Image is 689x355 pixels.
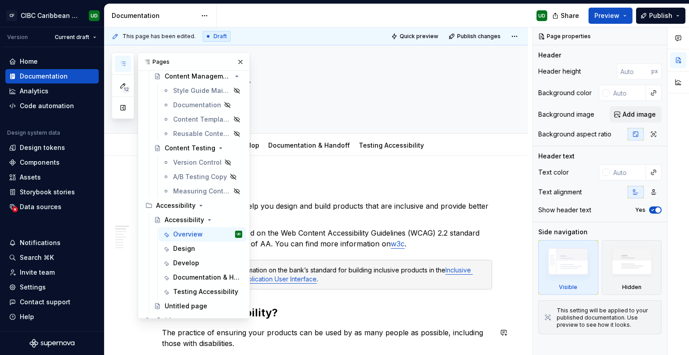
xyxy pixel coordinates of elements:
[159,270,246,285] a: Documentation & Handoff
[5,280,99,294] a: Settings
[173,259,199,267] div: Develop
[610,164,646,180] input: Auto
[162,201,492,222] p: These guidelines aim to help you design and build products that are inclusive and provide better ...
[538,168,569,177] div: Text color
[159,241,246,256] a: Design
[20,202,61,211] div: Data sources
[610,85,646,101] input: Auto
[165,302,207,311] div: Untitled page
[150,213,246,227] a: Accessibility
[159,227,246,241] a: OverviewUD
[5,310,99,324] button: Help
[5,99,99,113] a: Code automation
[538,51,561,60] div: Header
[5,250,99,265] button: Search ⌘K
[5,84,99,98] a: Analytics
[173,158,222,167] div: Version Control
[538,67,581,76] div: Header height
[173,115,231,124] div: Content Templates
[5,140,99,155] a: Design tokens
[651,68,658,75] p: px
[610,106,662,123] button: Add image
[142,313,246,328] div: Guides
[173,244,195,253] div: Design
[5,295,99,309] button: Contact support
[159,256,246,270] a: Develop
[538,206,591,215] div: Show header text
[159,112,246,127] a: Content Templates
[538,12,545,19] div: UD
[51,31,100,44] button: Current draft
[548,8,585,24] button: Share
[7,34,28,41] div: Version
[162,327,492,349] p: The practice of ensuring your products can be used by as many people as possible, including those...
[20,143,65,152] div: Design tokens
[559,284,577,291] div: Visible
[159,98,246,112] a: Documentation
[636,8,685,24] button: Publish
[20,57,38,66] div: Home
[165,72,231,81] div: Content Management
[5,155,99,170] a: Components
[173,172,227,181] div: A/B Testing Copy
[162,177,492,193] h1: Overview
[30,339,74,348] a: Supernova Logo
[391,239,405,248] a: w3c
[156,316,179,325] div: Guides
[122,86,130,93] span: 12
[150,69,246,83] a: Content Management
[20,188,75,197] div: Storybook stories
[173,287,238,296] div: Testing Accessibility
[359,141,424,149] a: Testing Accessibility
[20,238,61,247] div: Notifications
[5,185,99,199] a: Storybook stories
[6,10,17,21] div: CF
[5,54,99,69] a: Home
[622,284,641,291] div: Hidden
[457,33,501,40] span: Publish changes
[538,88,592,97] div: Background color
[557,307,656,329] div: This setting will be applied to your published documentation. Use preview to see how it looks.
[594,11,619,20] span: Preview
[160,74,490,96] textarea: Accessibility
[538,152,575,161] div: Header text
[538,130,611,139] div: Background aspect ratio
[21,11,78,20] div: CIBC Caribbean Design System
[55,34,89,41] span: Current draft
[122,33,196,40] span: This page has been edited.
[617,63,651,79] input: Auto
[179,266,486,284] div: You can find more information on the bank’s standard for building inclusive products in the .
[7,129,60,136] div: Design system data
[173,273,240,282] div: Documentation & Handoff
[165,144,215,153] div: Content Testing
[173,86,231,95] div: Style Guide Maintenance
[20,173,41,182] div: Assets
[5,236,99,250] button: Notifications
[649,11,672,20] span: Publish
[162,306,492,320] h2: What is accessibility?
[156,201,196,210] div: Accessibility
[388,30,442,43] button: Quick preview
[150,299,246,313] a: Untitled page
[538,188,582,197] div: Text alignment
[138,53,249,71] div: Pages
[20,312,34,321] div: Help
[20,72,68,81] div: Documentation
[159,83,246,98] a: Style Guide Maintenance
[237,230,240,239] div: UD
[159,127,246,141] a: Reusable Content Patterns
[214,33,227,40] span: Draft
[159,155,246,170] a: Version Control
[20,158,60,167] div: Components
[159,170,246,184] a: A/B Testing Copy
[159,184,246,198] a: Measuring Content Success
[150,141,246,155] a: Content Testing
[91,12,98,19] div: UD
[538,228,588,237] div: Side navigation
[5,170,99,184] a: Assets
[602,240,662,295] div: Hidden
[20,253,54,262] div: Search ⌘K
[5,200,99,214] a: Data sources
[268,141,350,149] a: Documentation & Handoff
[5,265,99,280] a: Invite team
